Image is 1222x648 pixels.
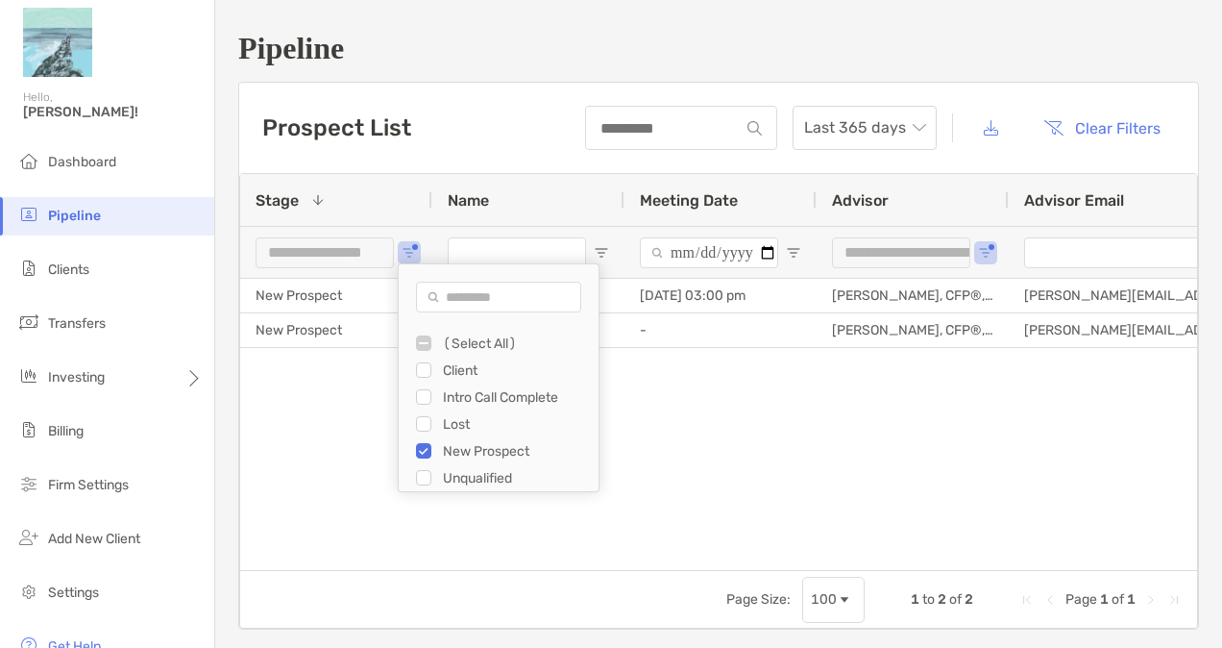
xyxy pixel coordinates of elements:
[48,531,140,547] span: Add New Client
[1019,592,1035,608] div: First Page
[938,591,946,608] span: 2
[911,591,919,608] span: 1
[817,313,1009,347] div: [PERSON_NAME], CFP®, CHFC®, CDFA
[443,336,587,352] div: (Select All)
[238,31,1199,66] h1: Pipeline
[443,362,587,379] div: Client
[594,245,609,261] button: Open Filter Menu
[48,585,99,601] span: Settings
[48,315,106,332] span: Transfers
[726,591,791,608] div: Page Size:
[443,389,587,406] div: Intro Call Complete
[443,470,587,486] div: Unqualified
[817,279,1009,312] div: [PERSON_NAME], CFP®, CHFC®, CDFA
[48,369,105,386] span: Investing
[402,245,417,261] button: Open Filter Menu
[640,191,738,210] span: Meeting Date
[48,423,84,439] span: Billing
[1166,592,1182,608] div: Last Page
[17,257,40,280] img: clients icon
[23,104,203,120] span: [PERSON_NAME]!
[1112,591,1124,608] span: of
[48,208,101,224] span: Pipeline
[1029,107,1175,149] button: Clear Filters
[832,191,889,210] span: Advisor
[786,245,801,261] button: Open Filter Menu
[17,203,40,226] img: pipeline icon
[443,443,587,460] div: New Prospect
[399,330,599,491] div: Filter List
[240,313,432,347] div: New Prospect
[256,191,299,210] span: Stage
[443,416,587,433] div: Lost
[448,191,489,210] span: Name
[1065,591,1097,608] span: Page
[398,263,599,492] div: Column Filter
[1042,592,1058,608] div: Previous Page
[416,282,581,312] input: Search filter values
[17,364,40,387] img: investing icon
[978,245,993,261] button: Open Filter Menu
[624,313,817,347] div: -
[17,311,40,334] img: transfers icon
[624,279,817,312] div: [DATE] 03:00 pm
[965,591,973,608] span: 2
[48,477,129,493] span: Firm Settings
[747,121,762,136] img: input icon
[17,472,40,495] img: firm-settings icon
[1127,591,1136,608] span: 1
[23,8,92,77] img: Zoe Logo
[448,237,586,268] input: Name Filter Input
[17,580,40,603] img: settings icon
[17,418,40,441] img: billing icon
[48,154,116,170] span: Dashboard
[1143,592,1159,608] div: Next Page
[811,591,837,608] div: 100
[949,591,962,608] span: of
[262,114,411,141] h3: Prospect List
[17,526,40,549] img: add_new_client icon
[17,149,40,172] img: dashboard icon
[1100,591,1109,608] span: 1
[48,262,89,278] span: Clients
[802,577,865,623] div: Page Size
[240,279,432,312] div: New Prospect
[922,591,935,608] span: to
[640,237,778,268] input: Meeting Date Filter Input
[1024,191,1124,210] span: Advisor Email
[804,107,925,149] span: Last 365 days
